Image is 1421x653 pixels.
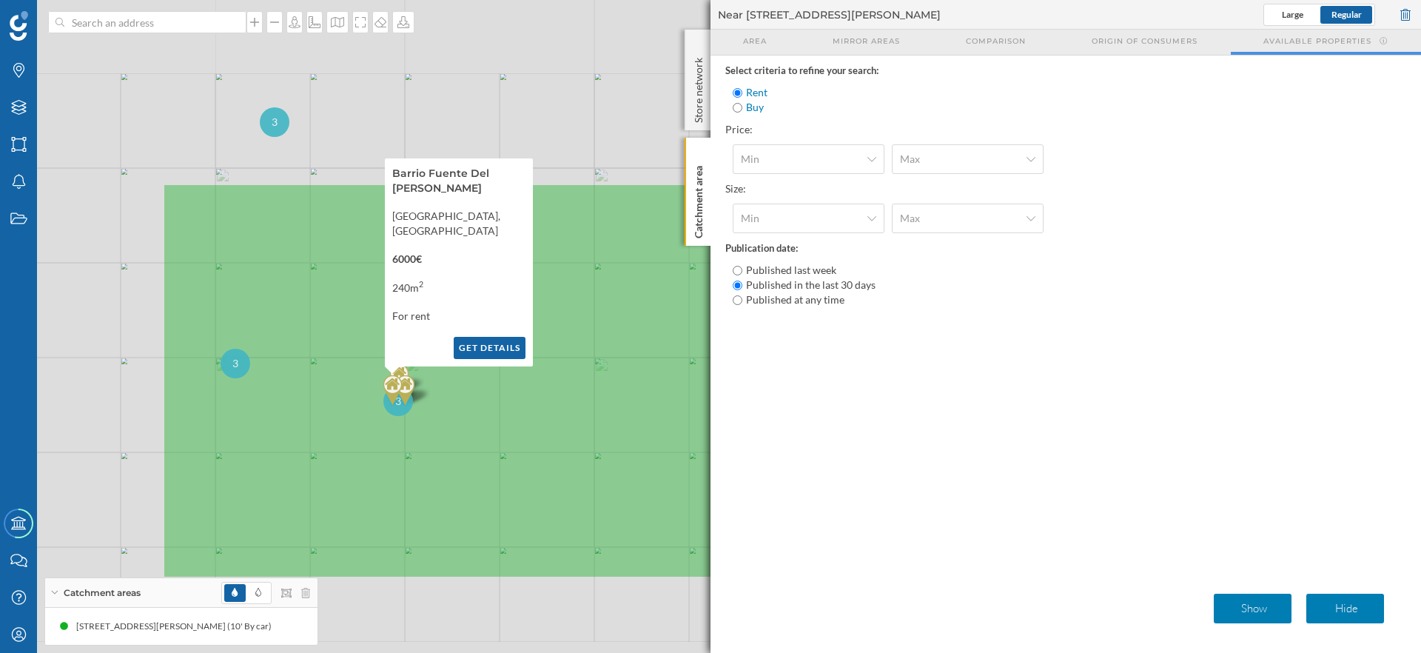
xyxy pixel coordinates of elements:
p: For rent [392,309,525,324]
img: Marker [383,375,402,405]
p: Store network [691,52,706,123]
p: Catchment area [691,160,706,238]
span: 3 [232,356,238,371]
span: Max [900,152,920,167]
span: Comparison [966,36,1026,47]
p: Publication date: [725,241,1051,255]
p: 240m [392,281,525,295]
span: Origin of consumers [1092,36,1197,47]
h4: Barrio Fuente Del [PERSON_NAME] [392,166,525,195]
span: Size: [725,182,746,195]
div: 3 [260,107,289,137]
label: Published at any time [746,292,844,307]
span: Max [900,211,920,226]
p: Hide [1314,601,1380,616]
strong: 6000€ [392,252,422,265]
label: Buy [746,100,764,115]
span: Min [741,152,759,167]
p: [GEOGRAPHIC_DATA], [GEOGRAPHIC_DATA] [392,209,525,238]
p: Select criteria to refine your search: [725,63,1051,78]
div: [STREET_ADDRESS][PERSON_NAME] (10' By car) [52,619,255,634]
span: Catchment areas [64,586,141,600]
span: Large [1282,9,1303,20]
label: Published in the last 30 days [746,278,876,292]
button: Get details [454,337,525,359]
img: Marker [396,375,414,405]
span: Assistance [30,10,101,24]
label: Published last week [746,263,836,278]
span: Mirror areas [833,36,900,47]
span: Regular [1331,9,1362,20]
p: Show [1221,601,1287,616]
div: 3 [221,349,250,378]
sup: 2 [419,280,423,289]
span: Near [STREET_ADDRESS][PERSON_NAME] [718,7,941,22]
span: Area [743,36,767,47]
img: Geoblink Logo [10,11,28,41]
label: Rent [746,85,767,100]
div: [STREET_ADDRESS][PERSON_NAME] (10' By car) [255,619,457,634]
span: Min [741,211,759,226]
span: Available properties [1263,36,1371,47]
span: Price: [725,123,753,135]
span: 3 [272,115,278,130]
